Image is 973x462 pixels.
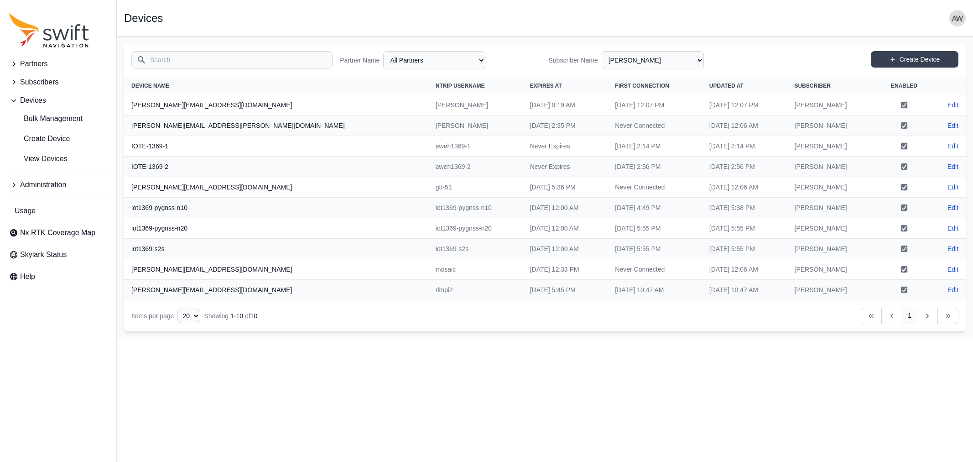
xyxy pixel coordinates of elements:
span: Administration [20,179,66,190]
td: [PERSON_NAME] [787,157,877,177]
a: View Devices [5,150,111,168]
select: Display Limit [177,309,200,323]
th: [PERSON_NAME][EMAIL_ADDRESS][DOMAIN_NAME] [124,280,428,300]
td: [DATE] 12:00 AM [523,218,608,239]
span: First Connection [615,83,669,89]
a: Edit [947,224,958,233]
td: [PERSON_NAME] [787,136,877,157]
a: Nx RTK Coverage Map [5,224,111,242]
td: [PERSON_NAME] [787,280,877,300]
a: Edit [947,183,958,192]
td: Never Connected [608,259,702,280]
td: iot1369-pygnss-n10 [428,198,523,218]
input: Search [131,51,333,68]
td: Never Expires [523,157,608,177]
td: [DATE] 10:47 AM [702,280,787,300]
a: Edit [947,285,958,294]
label: Subscriber Name [549,56,598,65]
td: [DATE] 2:56 PM [702,157,787,177]
td: rlmpi2 [428,280,523,300]
a: Edit [947,203,958,212]
a: Edit [947,244,958,253]
td: iot1369-s2s [428,239,523,259]
td: [PERSON_NAME] [787,95,877,115]
button: Subscribers [5,73,111,91]
td: [DATE] 5:55 PM [702,218,787,239]
span: Updated At [709,83,744,89]
td: [PERSON_NAME] [787,198,877,218]
a: Help [5,268,111,286]
td: [PERSON_NAME] [428,95,523,115]
button: Partners [5,55,111,73]
span: Nx RTK Coverage Map [20,227,95,238]
td: [DATE] 12:06 AM [702,115,787,136]
label: Partner Name [340,56,380,65]
td: mosaic [428,259,523,280]
td: aweh1369-1 [428,136,523,157]
span: Skylark Status [20,249,67,260]
td: Never Connected [608,115,702,136]
select: Subscriber [602,51,704,69]
a: Edit [947,100,958,110]
th: iot1369-s2s [124,239,428,259]
span: Help [20,271,35,282]
nav: Table navigation [124,300,966,331]
a: Bulk Management [5,110,111,128]
a: Edit [947,162,958,171]
td: [DATE] 12:33 PM [523,259,608,280]
th: [PERSON_NAME][EMAIL_ADDRESS][DOMAIN_NAME] [124,177,428,198]
th: Subscriber [787,77,877,95]
th: IOTE-1369-1 [124,136,428,157]
button: Administration [5,176,111,194]
td: [DATE] 12:06 AM [702,177,787,198]
td: iot1369-pygnss-n20 [428,218,523,239]
td: Never Connected [608,177,702,198]
span: Create Device [9,133,70,144]
th: [PERSON_NAME][EMAIL_ADDRESS][DOMAIN_NAME] [124,95,428,115]
td: [DATE] 9:19 AM [523,95,608,115]
td: [DATE] 5:55 PM [608,218,702,239]
td: [DATE] 12:07 PM [608,95,702,115]
td: [DATE] 2:14 PM [608,136,702,157]
a: Create Device [871,51,958,68]
th: [PERSON_NAME][EMAIL_ADDRESS][DOMAIN_NAME] [124,259,428,280]
td: [PERSON_NAME] [787,239,877,259]
td: aweh1369-2 [428,157,523,177]
td: [DATE] 4:49 PM [608,198,702,218]
span: Subscribers [20,77,58,88]
td: [DATE] 12:00 AM [523,239,608,259]
span: 10 [250,312,258,320]
th: iot1369-pygnss-n20 [124,218,428,239]
td: [DATE] 5:36 PM [523,177,608,198]
th: iot1369-pygnss-n10 [124,198,428,218]
div: Showing of [204,311,257,320]
span: 1 - 10 [230,312,243,320]
td: [DATE] 2:35 PM [523,115,608,136]
a: 1 [902,308,917,324]
td: [DATE] 5:45 PM [523,280,608,300]
td: [DATE] 5:55 PM [702,239,787,259]
a: Usage [5,202,111,220]
span: Devices [20,95,46,106]
td: [PERSON_NAME] [787,259,877,280]
th: Enabled [877,77,931,95]
span: Usage [15,205,36,216]
td: [DATE] 12:00 AM [523,198,608,218]
td: [PERSON_NAME] [428,115,523,136]
td: [PERSON_NAME] [787,218,877,239]
td: [DATE] 2:14 PM [702,136,787,157]
span: Expires At [530,83,562,89]
th: NTRIP Username [428,77,523,95]
a: Edit [947,142,958,151]
td: Never Expires [523,136,608,157]
td: [DATE] 12:06 AM [702,259,787,280]
span: Bulk Management [9,113,83,124]
td: [DATE] 5:38 PM [702,198,787,218]
a: Create Device [5,130,111,148]
td: [PERSON_NAME] [787,177,877,198]
td: [DATE] 12:07 PM [702,95,787,115]
button: Devices [5,91,111,110]
span: Partners [20,58,47,69]
th: Device Name [124,77,428,95]
img: user photo [949,10,966,26]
